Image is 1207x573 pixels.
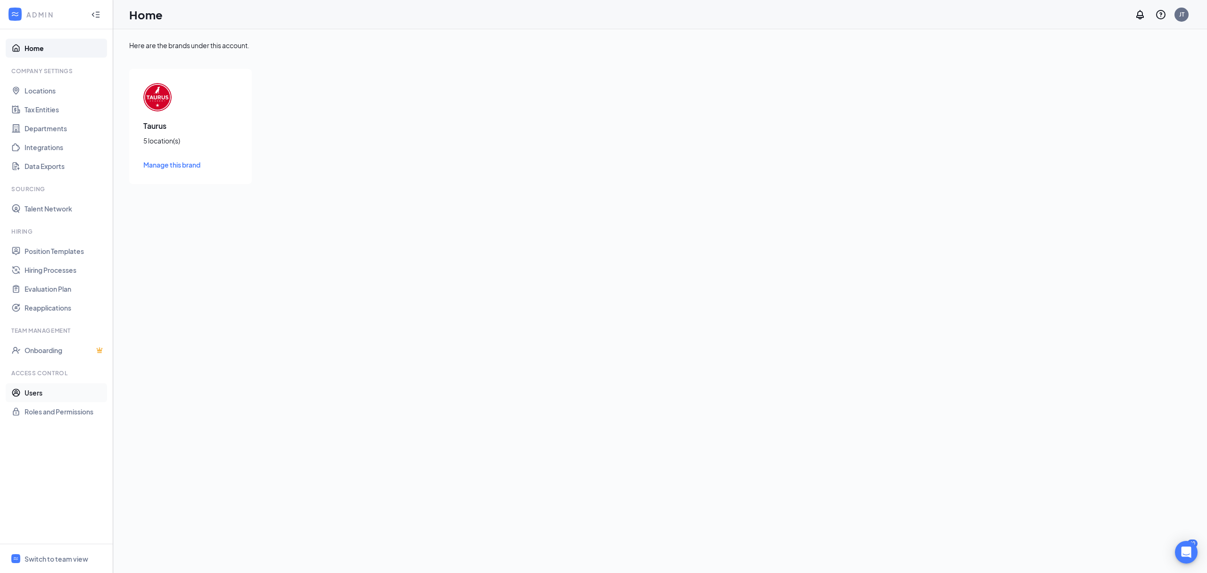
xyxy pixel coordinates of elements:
[1155,9,1166,20] svg: QuestionInfo
[25,554,88,564] div: Switch to team view
[25,298,105,317] a: Reapplications
[129,41,1191,50] div: Here are the brands under this account.
[129,7,163,23] h1: Home
[10,9,20,19] svg: WorkstreamLogo
[1187,539,1198,548] div: 40
[11,327,103,335] div: Team Management
[143,136,238,145] div: 5 location(s)
[25,119,105,138] a: Departments
[11,67,103,75] div: Company Settings
[25,279,105,298] a: Evaluation Plan
[25,402,105,421] a: Roles and Permissions
[143,160,200,169] span: Manage this brand
[26,10,83,19] div: ADMIN
[91,10,100,19] svg: Collapse
[13,556,19,562] svg: WorkstreamLogo
[11,185,103,193] div: Sourcing
[25,242,105,261] a: Position Templates
[25,81,105,100] a: Locations
[25,261,105,279] a: Hiring Processes
[25,100,105,119] a: Tax Entities
[25,39,105,58] a: Home
[1134,9,1146,20] svg: Notifications
[11,369,103,377] div: Access control
[143,121,238,131] h3: Taurus
[25,199,105,218] a: Talent Network
[1179,10,1184,18] div: JT
[25,383,105,402] a: Users
[25,138,105,157] a: Integrations
[25,157,105,176] a: Data Exports
[11,228,103,236] div: Hiring
[25,341,105,360] a: OnboardingCrown
[1175,541,1198,564] div: Open Intercom Messenger
[143,160,238,170] a: Manage this brand
[143,83,172,111] img: Taurus logo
